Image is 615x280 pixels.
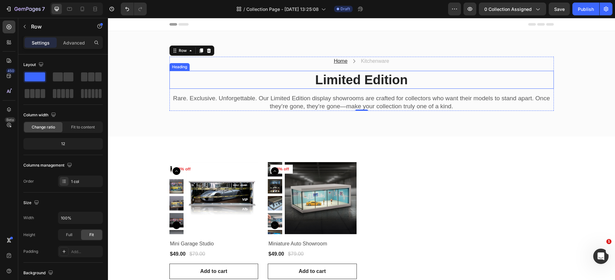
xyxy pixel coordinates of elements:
div: $49.00 [61,232,78,241]
button: Add to cart [160,246,249,261]
div: $79.00 [81,232,98,241]
span: Fit to content [71,124,95,130]
pre: 38% off [64,147,86,156]
p: Rare. Exclusive. Unforgettable. Our Limited Edition display showrooms are crafted for collectors ... [62,77,445,92]
span: 1 [606,239,611,244]
iframe: Intercom live chat [593,249,609,264]
div: Publish [578,6,594,12]
p: Settings [32,39,50,46]
div: 12 [25,139,102,148]
button: Carousel Next Arrow [163,203,171,211]
button: Publish [572,3,599,15]
div: $79.00 [179,232,196,241]
div: Height [23,232,35,238]
button: Save [549,3,570,15]
p: Limited Edition [62,54,445,70]
div: Columns management [23,161,73,170]
iframe: Design area [108,18,615,280]
span: / [243,6,245,12]
span: Collection Page - [DATE] 13:25:08 [246,6,319,12]
p: Row [31,23,86,30]
div: Heading [63,46,80,52]
div: Add to cart [191,250,218,257]
p: Advanced [63,39,85,46]
input: Auto [58,212,102,224]
div: Rich Text Editor. Editing area: main [61,76,446,93]
button: 7 [3,3,48,15]
button: Carousel Next Arrow [65,203,72,211]
div: Undo/Redo [121,3,147,15]
span: Full [66,232,72,238]
div: Order [23,178,34,184]
button: Add to cart [61,246,151,261]
div: Background [23,269,54,277]
div: $49.00 [160,232,177,241]
span: 0 collection assigned [484,6,532,12]
button: 0 collection assigned [479,3,546,15]
div: Layout [23,61,45,69]
div: Row [70,30,80,36]
div: Add... [71,249,101,255]
button: Carousel Back Arrow [163,149,171,157]
h2: Rich Text Editor. Editing area: main [61,53,446,71]
span: Fit [89,232,94,238]
button: Carousel Back Arrow [65,149,72,157]
div: Add to cart [92,250,119,257]
h2: Mini Garage Studio [61,221,151,230]
p: 7 [42,5,45,13]
pre: 38% off [162,147,185,156]
h2: Miniature Auto Showroom [160,221,249,230]
a: Home [226,40,240,46]
div: 450 [6,68,15,73]
div: Size [23,199,40,207]
div: Width [23,215,34,221]
span: Change ratio [32,124,55,130]
div: Padding [23,249,38,254]
p: Kitchenware [253,39,281,47]
div: 1 col [71,179,101,185]
span: Save [554,6,565,12]
span: Draft [340,6,350,12]
div: Column width [23,111,57,119]
div: Beta [5,117,15,122]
